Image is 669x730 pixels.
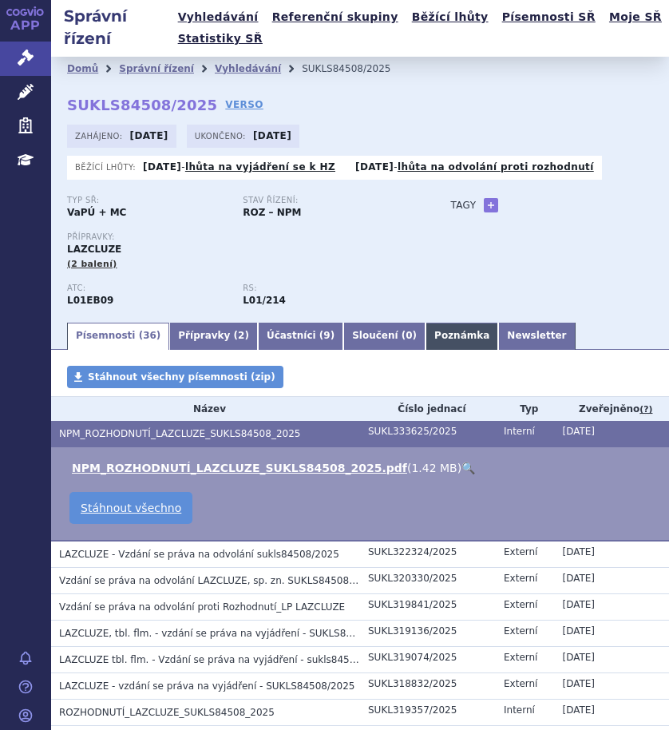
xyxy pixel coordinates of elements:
td: SUKL320330/2025 [360,568,496,594]
li: SUKLS84508/2025 [302,57,411,81]
td: [DATE] [554,647,669,673]
p: - [143,161,335,173]
th: Typ [496,397,554,421]
td: [DATE] [554,700,669,726]
span: Ukončeno: [195,129,249,142]
a: Písemnosti (36) [67,323,169,350]
span: Stáhnout všechny písemnosti (zip) [88,371,275,383]
span: 9 [323,330,330,341]
span: (2 balení) [67,259,117,269]
strong: SUKLS84508/2025 [67,97,217,113]
td: SUKL333625/2025 [360,421,496,447]
td: SUKL322324/2025 [360,541,496,568]
strong: lazertinib k léčbě pokročilého nemalobuněčného karcinomu plic s mutacemi genu EGFR [243,295,286,306]
p: ATC: [67,284,227,293]
strong: [DATE] [143,161,181,173]
span: Vzdání se práva na odvolání LAZCLUZE, sp. zn. SUKLS84508/2025 [59,575,377,586]
td: SUKL319074/2025 [360,647,496,673]
a: + [484,198,498,212]
a: Běžící lhůty [407,6,493,28]
a: Účastníci (9) [258,323,343,350]
a: 🔍 [461,462,475,474]
a: Referenční skupiny [267,6,403,28]
a: Domů [67,63,98,74]
a: Sloučení (0) [343,323,426,350]
strong: [DATE] [130,130,168,141]
a: Stáhnout všechno [69,492,192,524]
a: Vyhledávání [173,6,263,28]
th: Číslo jednací [360,397,496,421]
span: 0 [406,330,412,341]
td: SUKL319136/2025 [360,621,496,647]
a: lhůta na vyjádření se k HZ [185,161,335,173]
h3: Tagy [450,196,476,215]
span: Interní [504,426,535,437]
strong: LAZERTINIB [67,295,113,306]
span: Běžící lhůty: [75,161,139,173]
a: Poznámka [426,323,498,350]
span: 2 [238,330,244,341]
span: ROZHODNUTÍ_LAZCLUZE_SUKLS84508_2025 [59,707,275,718]
strong: ROZ – NPM [243,207,301,218]
p: Typ SŘ: [67,196,227,205]
p: Přípravky: [67,232,418,242]
span: Externí [504,599,537,610]
td: [DATE] [554,568,669,594]
span: LAZCLUZE tbl. flm. - Vzdání se práva na vyjádření - sukls84508/2025 [59,654,390,665]
h2: Správní řízení [51,5,173,50]
a: Vyhledávání [215,63,281,74]
strong: [DATE] [355,161,394,173]
a: VERSO [225,97,263,113]
td: SUKL318832/2025 [360,673,496,700]
span: LAZCLUZE - vzdání se práva na vyjádření - SUKLS84508/2025 [59,680,355,692]
p: RS: [243,284,402,293]
strong: [DATE] [253,130,291,141]
a: Statistiky SŘ [173,28,267,50]
p: Stav řízení: [243,196,402,205]
td: [DATE] [554,421,669,447]
p: - [355,161,594,173]
th: Název [51,397,360,421]
th: Zveřejněno [554,397,669,421]
span: Externí [504,573,537,584]
li: ( ) [72,460,653,476]
span: Externí [504,625,537,637]
span: 1.42 MB [411,462,457,474]
span: Zahájeno: [75,129,125,142]
span: 36 [143,330,156,341]
span: LAZCLUZE [67,244,121,255]
abbr: (?) [639,404,652,415]
span: Externí [504,546,537,557]
strong: VaPÚ + MC [67,207,126,218]
span: Externí [504,652,537,663]
a: Přípravky (2) [169,323,258,350]
span: Interní [504,704,535,716]
a: Písemnosti SŘ [497,6,600,28]
a: Moje SŘ [604,6,667,28]
td: SUKL319357/2025 [360,700,496,726]
a: Stáhnout všechny písemnosti (zip) [67,366,283,388]
a: Správní řízení [119,63,194,74]
span: Vzdání se práva na odvolání proti Rozhodnutí_LP LAZCLUZE [59,601,345,613]
span: LAZCLUZE, tbl. flm. - vzdání se práva na vyjádření - SUKLS84508/2025 [59,628,398,639]
span: LAZCLUZE - Vzdání se práva na odvolání sukls84508/2025 [59,549,339,560]
a: Newsletter [498,323,575,350]
a: lhůta na odvolání proti rozhodnutí [398,161,594,173]
td: [DATE] [554,621,669,647]
td: [DATE] [554,673,669,700]
span: Externí [504,678,537,689]
a: NPM_ROZHODNUTÍ_LAZCLUZE_SUKLS84508_2025.pdf [72,462,407,474]
td: SUKL319841/2025 [360,594,496,621]
td: [DATE] [554,541,669,568]
td: [DATE] [554,594,669,621]
span: NPM_ROZHODNUTÍ_LAZCLUZE_SUKLS84508_2025 [59,428,300,439]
